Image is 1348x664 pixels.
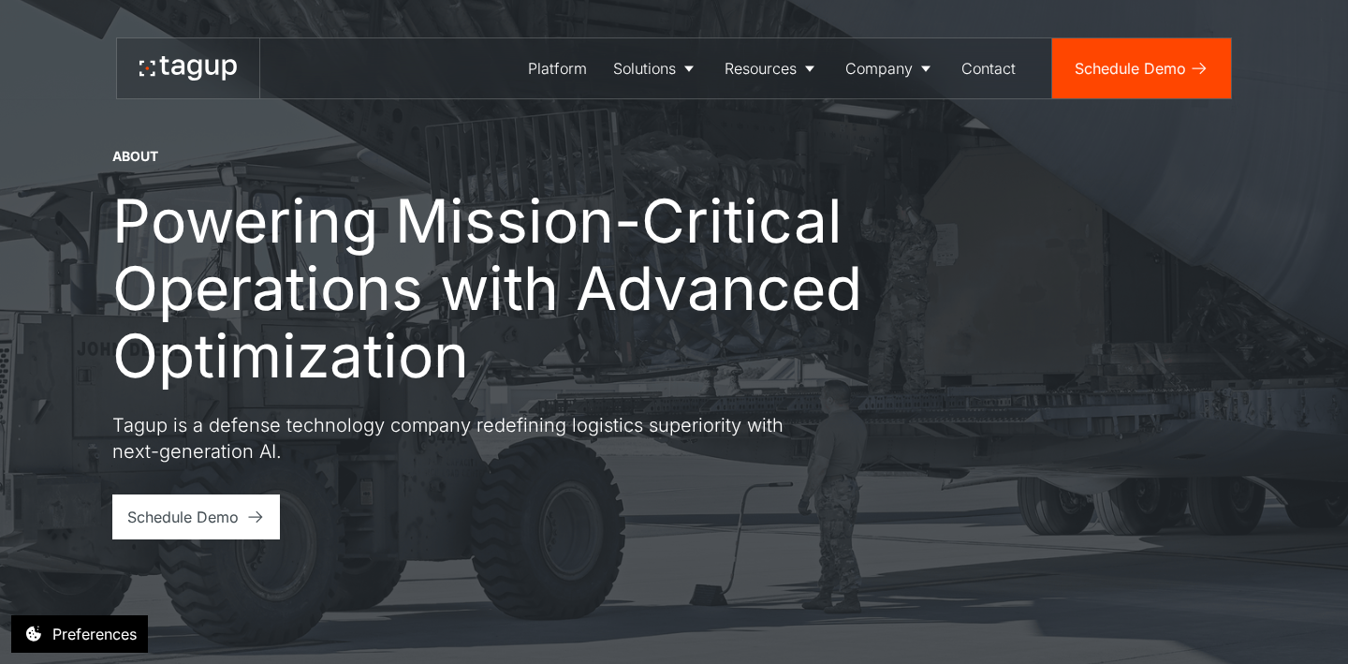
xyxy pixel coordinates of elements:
[600,38,711,98] a: Solutions
[528,57,587,80] div: Platform
[961,57,1016,80] div: Contact
[52,623,137,645] div: Preferences
[127,506,239,528] div: Schedule Demo
[112,494,280,539] a: Schedule Demo
[832,38,948,98] a: Company
[1052,38,1231,98] a: Schedule Demo
[711,38,832,98] a: Resources
[1075,57,1186,80] div: Schedule Demo
[112,412,786,465] p: Tagup is a defense technology company redefining logistics superiority with next-generation AI.
[112,147,158,166] div: About
[515,38,600,98] a: Platform
[613,57,676,80] div: Solutions
[845,57,913,80] div: Company
[112,187,899,390] h1: Powering Mission-Critical Operations with Advanced Optimization
[725,57,797,80] div: Resources
[948,38,1029,98] a: Contact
